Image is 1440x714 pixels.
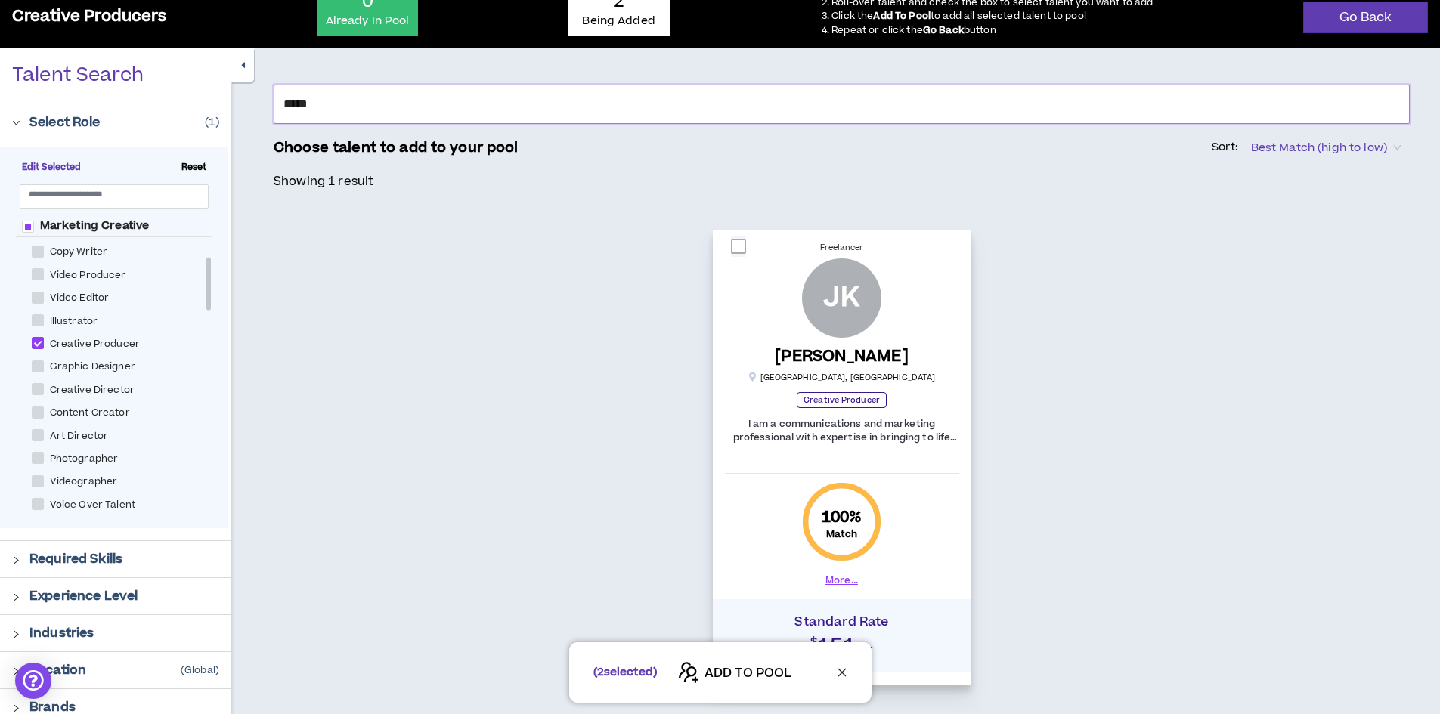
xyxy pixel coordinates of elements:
span: usergroup-add [677,661,700,684]
div: Open Intercom Messenger [15,663,51,699]
p: Talent Search [12,63,144,88]
p: [GEOGRAPHIC_DATA] , [GEOGRAPHIC_DATA] [748,372,936,383]
span: Go Back [923,23,964,37]
p: Choose talent to add to your pool [274,138,519,159]
p: I am a communications and marketing professional with expertise in bringing to life ideas and con... [725,417,959,444]
p: Showing 1 result [274,172,373,190]
span: 100 % [822,507,862,528]
span: Add To Pool [873,9,931,23]
span: Copy Writer [44,245,114,259]
p: Sort: [1212,139,1239,156]
span: Best Match (high to low) [1251,137,1401,159]
li: Click the to add all selected talent to pool [831,10,1153,22]
a: Go Back [1303,2,1428,33]
span: ADD TO POOL [705,664,791,682]
span: Creative Producer [44,337,146,351]
span: right [12,556,20,564]
p: Already In Pool [324,14,410,29]
span: Photographer [44,452,125,466]
h2: $151 [720,629,964,657]
span: Reset [175,161,213,175]
span: Graphic Designer [44,360,141,374]
span: Voice Over Talent [44,498,141,512]
button: usergroup-addADD TO POOL [670,660,801,685]
li: Repeat or click the button [831,24,1153,36]
span: Edit Selected [16,161,88,175]
button: More... [825,573,858,587]
span: Marketing Creative [34,218,156,233]
p: Select Role [29,113,101,131]
span: Illustrator [44,314,104,329]
span: /hr [856,641,874,657]
span: right [12,593,20,601]
p: Industries [29,624,94,642]
div: Freelancer [725,242,959,254]
span: close [837,667,847,678]
small: Match [826,528,858,540]
p: ( 1 ) [205,114,219,131]
p: ( 2 selected) [593,665,658,680]
p: Being Added [576,14,662,29]
p: Creative Producers [12,6,167,27]
span: Video Producer [44,268,132,283]
span: Content Creator [44,406,136,420]
h4: Standard Rate [720,614,964,629]
span: Videographer [44,474,124,489]
p: Creative Producer [797,392,887,408]
p: Required Skills [29,550,122,568]
p: Experience Level [29,587,138,605]
div: James K. [802,258,881,338]
h5: [PERSON_NAME] [775,347,909,366]
span: right [12,704,20,712]
span: right [12,119,20,127]
span: Art Director [44,429,115,444]
span: Video Editor [44,291,116,305]
span: right [12,630,20,638]
div: JK [823,285,859,311]
span: Creative Director [44,383,141,397]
